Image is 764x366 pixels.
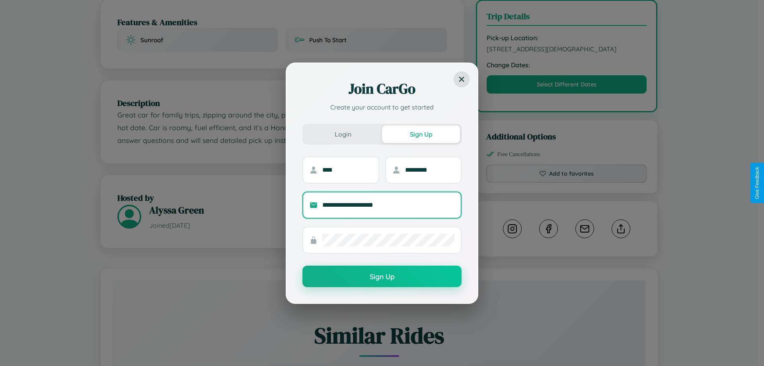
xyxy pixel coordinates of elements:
button: Sign Up [382,125,460,143]
div: Give Feedback [754,167,760,199]
button: Login [304,125,382,143]
h2: Join CarGo [302,79,462,98]
button: Sign Up [302,266,462,287]
p: Create your account to get started [302,102,462,112]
